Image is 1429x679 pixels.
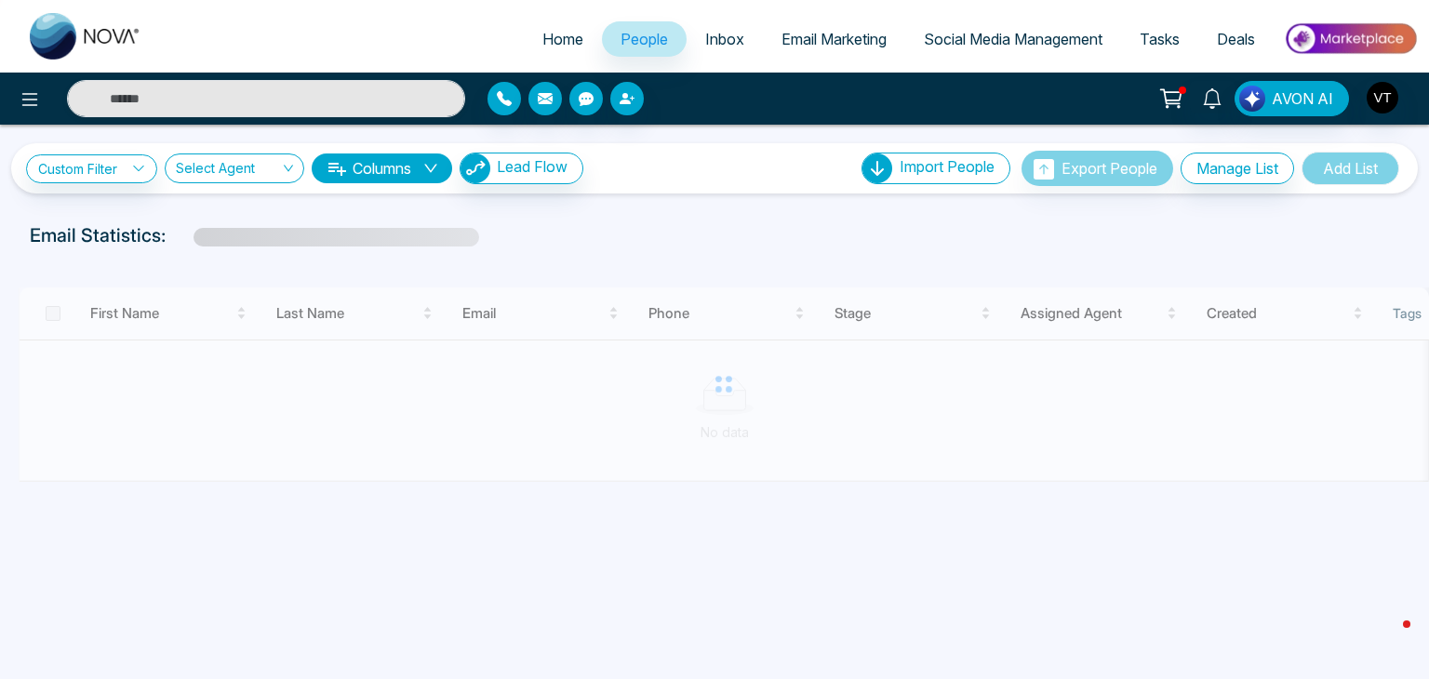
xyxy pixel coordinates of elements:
[687,21,763,57] a: Inbox
[460,153,583,184] button: Lead Flow
[705,30,744,48] span: Inbox
[1366,616,1410,660] iframe: Intercom live chat
[602,21,687,57] a: People
[1181,153,1294,184] button: Manage List
[1217,30,1255,48] span: Deals
[1239,86,1265,112] img: Lead Flow
[1367,82,1398,113] img: User Avatar
[26,154,157,183] a: Custom Filter
[1022,151,1173,186] button: Export People
[781,30,887,48] span: Email Marketing
[1140,30,1180,48] span: Tasks
[621,30,668,48] span: People
[900,157,995,176] span: Import People
[1235,81,1349,116] button: AVON AI
[1062,159,1157,178] span: Export People
[423,161,438,176] span: down
[312,153,452,183] button: Columnsdown
[1283,18,1418,60] img: Market-place.gif
[763,21,905,57] a: Email Marketing
[461,153,490,183] img: Lead Flow
[1272,87,1333,110] span: AVON AI
[542,30,583,48] span: Home
[1121,21,1198,57] a: Tasks
[30,221,166,249] p: Email Statistics:
[497,157,568,176] span: Lead Flow
[924,30,1102,48] span: Social Media Management
[30,13,141,60] img: Nova CRM Logo
[524,21,602,57] a: Home
[1198,21,1274,57] a: Deals
[905,21,1121,57] a: Social Media Management
[452,153,583,184] a: Lead FlowLead Flow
